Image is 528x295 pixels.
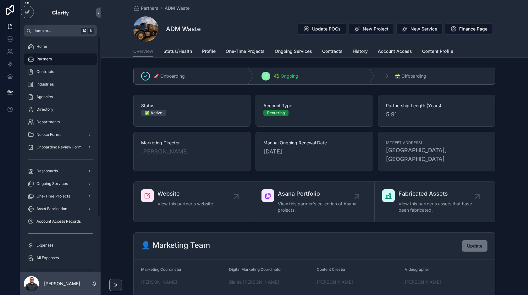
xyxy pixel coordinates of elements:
span: Account Access [378,48,412,54]
span: Partnership Length (Years) [386,103,487,109]
span: One-Time Projects [226,48,265,54]
span: Onboarding Review Form [36,145,82,150]
span: Overview [133,48,153,54]
span: Departments [36,120,60,125]
a: Departments [24,116,97,128]
span: [GEOGRAPHIC_DATA], [GEOGRAPHIC_DATA] [386,146,487,164]
a: WebsiteView this partner's website. [134,182,254,222]
span: Status/Health [163,48,192,54]
span: Home [36,44,47,49]
div: scrollable content [20,36,101,272]
a: [PERSON_NAME] [141,147,189,156]
a: Content Profile [422,46,453,58]
a: Directory [24,104,97,115]
span: Status [141,103,243,109]
span: Agencies [36,94,53,99]
a: Account Access Records [24,216,97,227]
span: Marketing Director [141,140,243,146]
h1: ADM Waste [166,25,201,33]
span: Account Access Records [36,219,81,224]
span: Directory [36,107,53,112]
span: Account Type [263,103,365,109]
a: Profile [202,46,216,58]
span: Digital Marketing Coordinator [229,267,282,272]
h2: 👤 Marketing Team [141,240,210,250]
span: 5.91 [386,110,487,119]
a: Overview [133,46,153,58]
span: New Service [410,26,437,32]
a: Ongoing Services [24,178,97,189]
a: Dashboards [24,165,97,177]
span: [DATE] [263,147,365,156]
span: Dashboards [36,169,58,174]
a: Asana PortfolioView this partner's collection of Asana projects. [254,182,374,222]
img: App logo [52,8,69,18]
a: One-Time Projects [226,46,265,58]
span: ♻️ Ongoing [274,73,298,79]
span: Partners [141,5,158,11]
a: [PERSON_NAME] [317,279,353,285]
a: Contracts [322,46,343,58]
span: View this partner's assets that have been fabricated. [399,201,477,213]
a: Account Access [378,46,412,58]
span: Partners [36,57,52,62]
a: Contracts [24,66,97,77]
a: Onboarding Review Form [24,142,97,153]
span: 🚀 Onboarding [154,73,185,79]
span: View this partner's website. [157,201,214,207]
div: Recurring [267,110,285,116]
a: History [353,46,368,58]
span: Asset Fabrication [36,206,67,211]
a: Status/Health [163,46,192,58]
a: Expenses [24,240,97,251]
span: Videographer [405,267,429,272]
a: Home [24,41,97,52]
button: Update POCs [298,23,346,35]
a: Partners [133,5,158,11]
span: View this partner's collection of Asana projects. [278,201,356,213]
span: Contracts [322,48,343,54]
span: Fabricated Assets [399,189,477,198]
span: Ongoing Services [275,48,312,54]
span: Ongoing Services [36,181,68,186]
a: [PERSON_NAME] [405,279,441,285]
span: [STREET_ADDRESS] [386,140,422,145]
span: 2 [265,74,267,79]
a: Noloco Forms [24,129,97,140]
a: Industries [24,79,97,90]
span: Contracts [36,69,54,74]
span: Website [157,189,214,198]
a: Asset Fabrication [24,203,97,214]
span: Jump to... [34,28,79,33]
span: Update [467,243,482,249]
button: Finance Page [445,23,493,35]
a: Ongoing Services [275,46,312,58]
span: 3 [385,74,388,79]
span: Profile [202,48,216,54]
a: Fabricated AssetsView this partner's assets that have been fabricated. [375,182,495,222]
a: [PERSON_NAME] [141,279,177,285]
span: All Expenses [36,255,59,260]
span: 🗃 Offboarding [395,73,426,79]
span: Noloco Forms [36,132,61,137]
span: Content Profile [422,48,453,54]
span: Content Creator [317,267,346,272]
a: Blaide [PERSON_NAME] [229,279,279,285]
span: New Project [363,26,388,32]
a: Partners [24,53,97,65]
span: Marketing Coordinator [141,267,182,272]
a: One-Time Projects [24,191,97,202]
span: K [89,28,94,33]
p: [PERSON_NAME] [44,281,80,287]
span: Expenses [36,243,53,248]
span: Asana Portfolio [278,189,356,198]
span: One-Time Projects [36,194,70,199]
div: ✅ Active [145,110,162,116]
button: Update [462,240,487,252]
span: ADM Waste [165,5,190,11]
button: New Service [396,23,443,35]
